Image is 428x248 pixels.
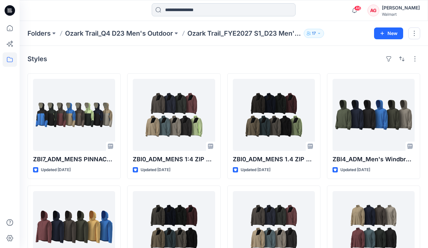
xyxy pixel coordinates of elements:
a: ZBI7_ADM_MENS PINNACLE SYSTEM SHELL JACKET [33,79,115,151]
p: ZBI0_ADM_MENS 1.4 ZIP TOP_OPTION 2 [233,155,315,164]
span: 46 [354,6,361,11]
a: ZBI4_ADM_Men's Windbreaker [333,79,415,151]
p: Updated [DATE] [241,167,270,173]
a: Folders [27,29,51,38]
p: ZBI4_ADM_Men's Windbreaker [333,155,415,164]
p: Updated [DATE] [41,167,71,173]
a: ZBI0_ADM_MENS 1:4 ZIP TOP_OPTION 1 [133,79,215,151]
button: 17 [304,29,324,38]
p: Ozark Trail_FYE2027 S1_D23 Men's Outdoor - Q4 [187,29,301,38]
div: Walmart [382,12,420,17]
p: 17 [312,30,316,37]
div: [PERSON_NAME] [382,4,420,12]
button: New [374,27,403,39]
a: Ozark Trail_Q4 D23 Men's Outdoor [65,29,173,38]
p: Updated [DATE] [141,167,170,173]
p: Updated [DATE] [340,167,370,173]
a: ZBI0_ADM_MENS 1.4 ZIP TOP_OPTION 2 [233,79,315,151]
div: AG [368,5,379,16]
h4: Styles [27,55,47,63]
p: ZBI0_ADM_MENS 1:4 ZIP TOP_OPTION 1 [133,155,215,164]
p: ZBI7_ADM_MENS PINNACLE SYSTEM SHELL JACKET [33,155,115,164]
